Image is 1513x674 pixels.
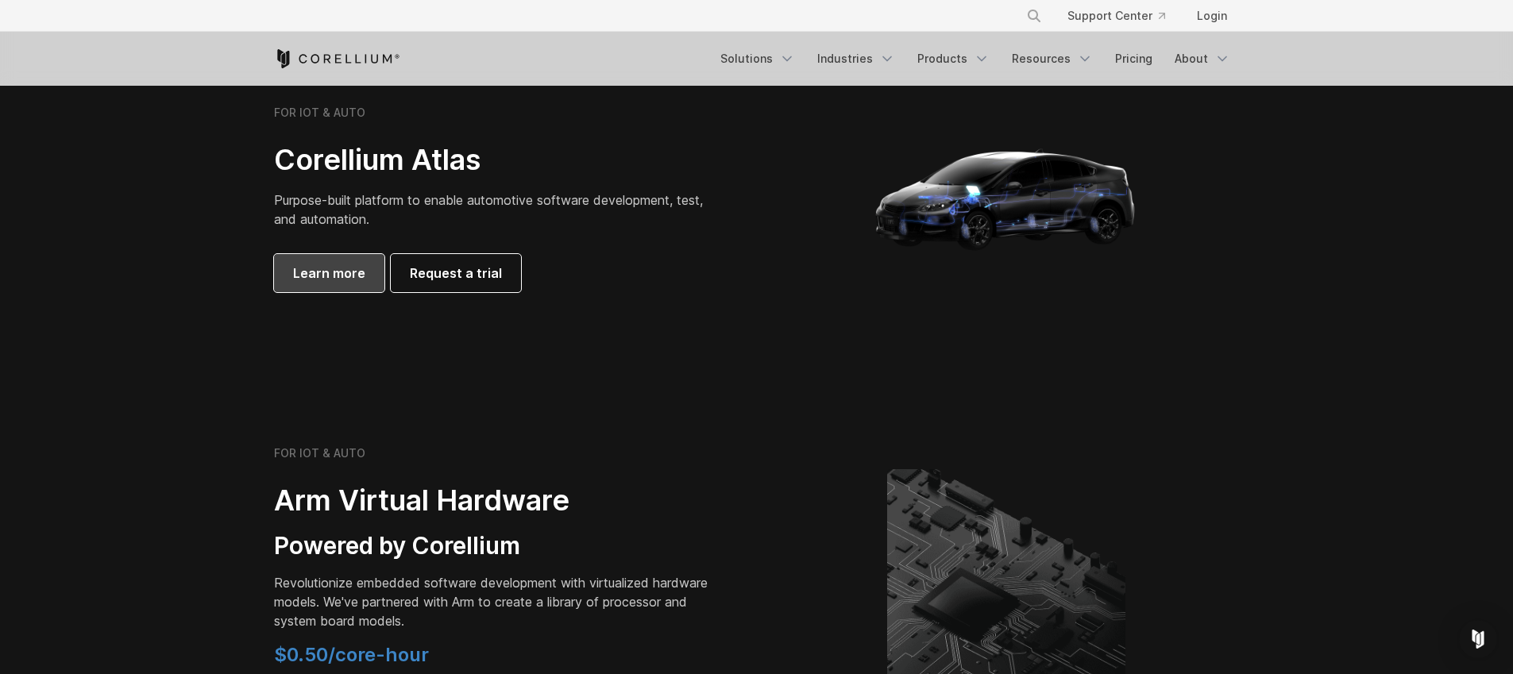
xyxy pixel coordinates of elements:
[1106,44,1162,73] a: Pricing
[274,643,429,666] span: $0.50/core-hour
[1055,2,1178,30] a: Support Center
[410,264,502,283] span: Request a trial
[1184,2,1240,30] a: Login
[274,106,365,120] h6: FOR IOT & AUTO
[293,264,365,283] span: Learn more
[274,573,719,630] p: Revolutionize embedded software development with virtualized hardware models. We've partnered wit...
[908,44,999,73] a: Products
[847,40,1165,357] img: Corellium_Hero_Atlas_alt
[274,49,400,68] a: Corellium Home
[274,254,384,292] a: Learn more
[711,44,805,73] a: Solutions
[1020,2,1048,30] button: Search
[1459,620,1497,658] div: Open Intercom Messenger
[1007,2,1240,30] div: Navigation Menu
[274,483,719,518] h2: Arm Virtual Hardware
[1165,44,1240,73] a: About
[1002,44,1102,73] a: Resources
[391,254,521,292] a: Request a trial
[274,142,719,178] h2: Corellium Atlas
[274,192,703,227] span: Purpose-built platform to enable automotive software development, test, and automation.
[711,44,1240,73] div: Navigation Menu
[808,44,905,73] a: Industries
[274,531,719,561] h3: Powered by Corellium
[274,446,365,460] h6: FOR IOT & AUTO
